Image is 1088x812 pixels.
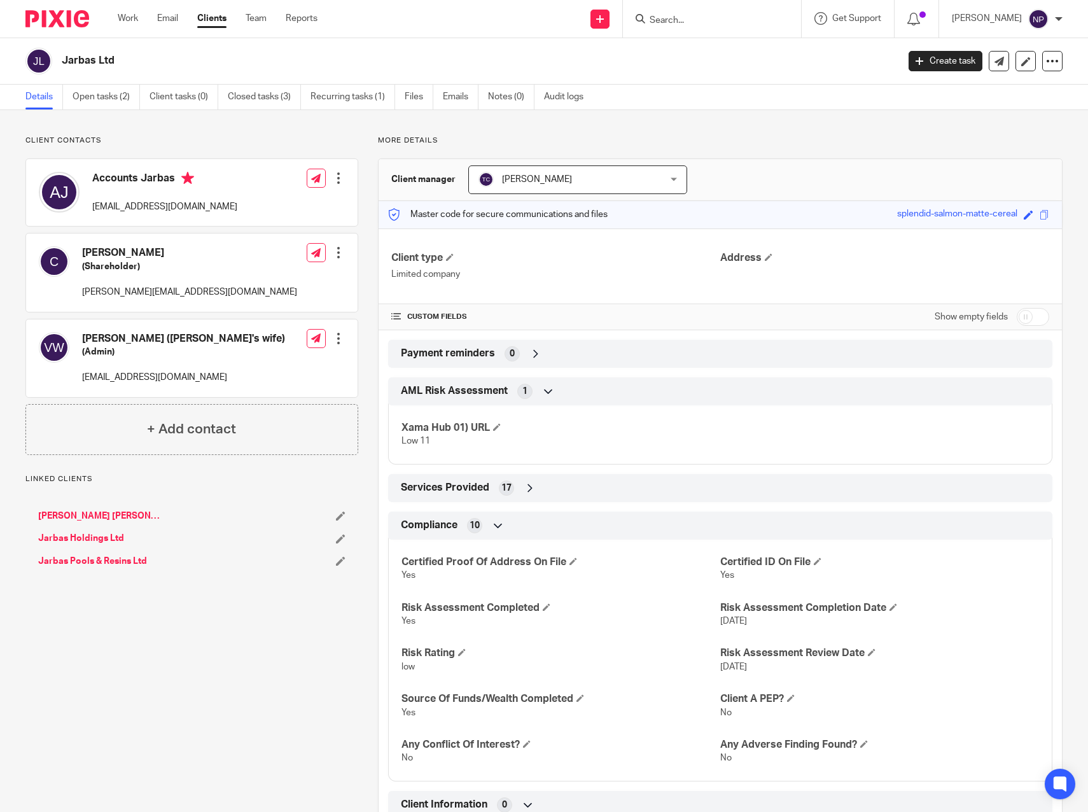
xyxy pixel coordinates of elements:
[157,12,178,25] a: Email
[401,556,720,569] h4: Certified Proof Of Address On File
[720,738,1039,752] h4: Any Adverse Finding Found?
[391,312,720,322] h4: CUSTOM FIELDS
[150,85,218,109] a: Client tasks (0)
[82,346,285,358] h5: (Admin)
[720,601,1039,615] h4: Risk Assessment Completion Date
[502,799,507,811] span: 0
[388,208,608,221] p: Master code for secure communications and files
[92,172,237,188] h4: Accounts Jarbas
[82,260,297,273] h5: (Shareholder)
[147,419,236,439] h4: + Add contact
[720,647,1039,660] h4: Risk Assessment Review Date
[401,753,413,762] span: No
[401,708,415,717] span: Yes
[832,14,881,23] span: Get Support
[401,647,720,660] h4: Risk Rating
[39,332,69,363] img: svg%3E
[92,200,237,213] p: [EMAIL_ADDRESS][DOMAIN_NAME]
[544,85,593,109] a: Audit logs
[38,510,161,522] a: [PERSON_NAME] [PERSON_NAME] [PERSON_NAME]
[510,347,515,360] span: 0
[401,601,720,615] h4: Risk Assessment Completed
[720,708,732,717] span: No
[720,617,747,626] span: [DATE]
[73,85,140,109] a: Open tasks (2)
[228,85,301,109] a: Closed tasks (3)
[25,48,52,74] img: svg%3E
[118,12,138,25] a: Work
[38,555,147,568] a: Jarbas Pools & Resins Ltd
[470,519,480,532] span: 10
[443,85,478,109] a: Emails
[401,738,720,752] h4: Any Conflict Of Interest?
[401,347,495,360] span: Payment reminders
[401,519,457,532] span: Compliance
[39,172,80,213] img: svg%3E
[82,286,297,298] p: [PERSON_NAME][EMAIL_ADDRESS][DOMAIN_NAME]
[391,251,720,265] h4: Client type
[401,437,430,445] span: Low 11
[401,662,415,671] span: low
[935,311,1008,323] label: Show empty fields
[391,173,456,186] h3: Client manager
[488,85,534,109] a: Notes (0)
[501,482,512,494] span: 17
[181,172,194,185] i: Primary
[401,384,508,398] span: AML Risk Assessment
[401,798,487,811] span: Client Information
[401,481,489,494] span: Services Provided
[720,692,1039,706] h4: Client A PEP?
[401,421,720,435] h4: Xama Hub 01) URL
[401,692,720,706] h4: Source Of Funds/Wealth Completed
[522,385,527,398] span: 1
[82,332,285,346] h4: [PERSON_NAME] ([PERSON_NAME]'s wife)
[478,172,494,187] img: svg%3E
[502,175,572,184] span: [PERSON_NAME]
[25,85,63,109] a: Details
[720,753,732,762] span: No
[25,10,89,27] img: Pixie
[378,136,1063,146] p: More details
[909,51,982,71] a: Create task
[39,246,69,277] img: svg%3E
[38,532,124,545] a: Jarbas Holdings Ltd
[720,662,747,671] span: [DATE]
[25,474,358,484] p: Linked clients
[720,556,1039,569] h4: Certified ID On File
[391,268,720,281] p: Limited company
[720,251,1049,265] h4: Address
[82,246,297,260] h4: [PERSON_NAME]
[405,85,433,109] a: Files
[62,54,724,67] h2: Jarbas Ltd
[401,617,415,626] span: Yes
[720,571,734,580] span: Yes
[25,136,358,146] p: Client contacts
[648,15,763,27] input: Search
[1028,9,1049,29] img: svg%3E
[82,371,285,384] p: [EMAIL_ADDRESS][DOMAIN_NAME]
[310,85,395,109] a: Recurring tasks (1)
[246,12,267,25] a: Team
[286,12,317,25] a: Reports
[401,571,415,580] span: Yes
[197,12,227,25] a: Clients
[952,12,1022,25] p: [PERSON_NAME]
[897,207,1017,222] div: splendid-salmon-matte-cereal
